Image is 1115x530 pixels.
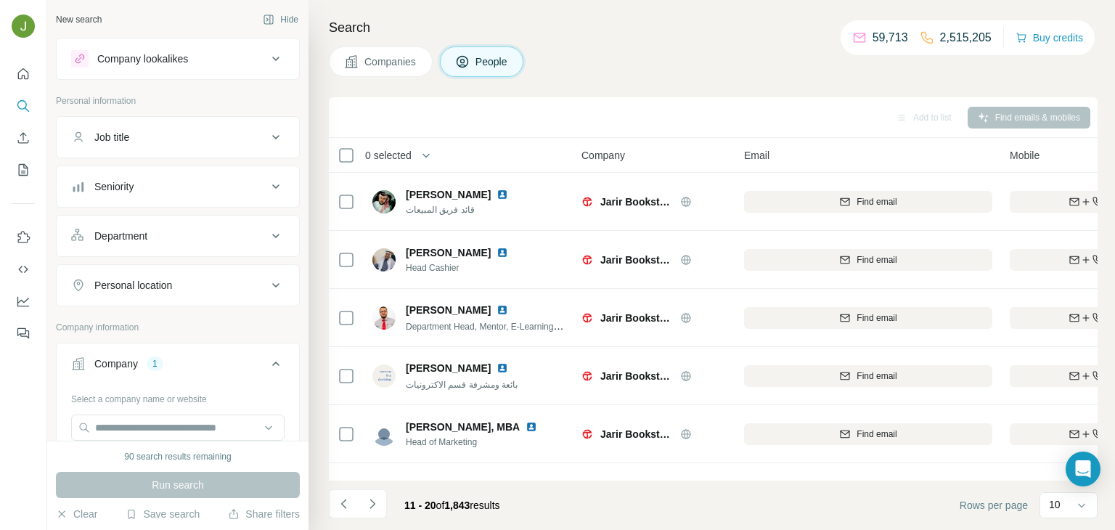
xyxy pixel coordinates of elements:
[744,365,992,387] button: Find email
[581,312,593,324] img: Logo of Jarir Bookstore
[857,428,897,441] span: Find email
[497,362,508,374] img: LinkedIn logo
[56,13,102,26] div: New search
[600,311,673,325] span: Jarir Bookstore
[406,303,491,317] span: [PERSON_NAME]
[600,427,673,441] span: Jarir Bookstore
[406,420,520,434] span: [PERSON_NAME], MBA
[857,253,897,266] span: Find email
[873,29,908,46] p: 59,713
[253,9,309,30] button: Hide
[404,500,500,511] span: results
[857,370,897,383] span: Find email
[1010,148,1040,163] span: Mobile
[12,157,35,183] button: My lists
[56,94,300,107] p: Personal information
[406,261,526,274] span: Head Cashier
[744,307,992,329] button: Find email
[228,507,300,521] button: Share filters
[329,489,358,518] button: Navigate to previous page
[940,29,992,46] p: 2,515,205
[94,130,129,144] div: Job title
[57,169,299,204] button: Seniority
[358,489,387,518] button: Navigate to next page
[372,364,396,388] img: Avatar
[744,423,992,445] button: Find email
[1016,28,1083,48] button: Buy credits
[372,190,396,213] img: Avatar
[12,224,35,250] button: Use Surfe on LinkedIn
[600,195,673,209] span: Jarir Bookstore
[372,248,396,272] img: Avatar
[581,148,625,163] span: Company
[12,61,35,87] button: Quick start
[600,369,673,383] span: Jarir Bookstore
[744,249,992,271] button: Find email
[497,189,508,200] img: LinkedIn logo
[372,423,396,446] img: Avatar
[600,253,673,267] span: Jarir Bookstore
[857,311,897,325] span: Find email
[406,247,491,258] span: [PERSON_NAME]
[12,320,35,346] button: Feedback
[57,268,299,303] button: Personal location
[744,148,769,163] span: Email
[960,498,1028,513] span: Rows per page
[444,500,470,511] span: 1,843
[406,203,526,216] span: قائد فريق المبيعات
[406,380,518,390] span: بائعة ومشرفة قسم الاكترونيات
[744,191,992,213] button: Find email
[497,304,508,316] img: LinkedIn logo
[94,278,172,293] div: Personal location
[57,41,299,76] button: Company lookalikes
[124,450,231,463] div: 90 search results remaining
[12,288,35,314] button: Dashboard
[526,421,537,433] img: LinkedIn logo
[12,93,35,119] button: Search
[57,346,299,387] button: Company1
[56,507,97,521] button: Clear
[71,387,285,406] div: Select a company name or website
[497,247,508,258] img: LinkedIn logo
[581,196,593,208] img: Logo of Jarir Bookstore
[483,479,495,491] img: LinkedIn logo
[94,356,138,371] div: Company
[365,148,412,163] span: 0 selected
[364,54,417,69] span: Companies
[857,195,897,208] span: Find email
[1066,452,1100,486] div: Open Intercom Messenger
[57,219,299,253] button: Department
[436,500,445,511] span: of
[406,436,555,449] span: Head of Marketing
[12,125,35,151] button: Enrich CSV
[12,256,35,282] button: Use Surfe API
[329,17,1098,38] h4: Search
[12,15,35,38] img: Avatar
[581,254,593,266] img: Logo of Jarir Bookstore
[57,120,299,155] button: Job title
[406,361,491,375] span: [PERSON_NAME]
[147,357,163,370] div: 1
[126,507,200,521] button: Save search
[404,500,436,511] span: 11 - 20
[581,370,593,382] img: Logo of Jarir Bookstore
[97,52,188,66] div: Company lookalikes
[372,306,396,330] img: Avatar
[372,481,396,504] img: Avatar
[94,229,147,243] div: Department
[94,179,134,194] div: Seniority
[56,321,300,334] p: Company information
[406,478,478,492] span: fahadh.k fahad
[475,54,509,69] span: People
[1049,497,1061,512] p: 10
[406,320,641,332] span: Department Head, Mentor, E-Learning Coordinator, Educator
[406,187,491,202] span: [PERSON_NAME]
[581,428,593,440] img: Logo of Jarir Bookstore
